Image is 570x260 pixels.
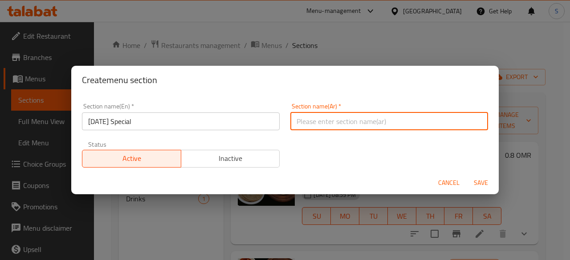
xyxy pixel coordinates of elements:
[82,112,280,130] input: Please enter section name(en)
[181,150,280,168] button: Inactive
[82,73,488,87] h2: Create menu section
[470,177,492,188] span: Save
[290,112,488,130] input: Please enter section name(ar)
[435,175,463,191] button: Cancel
[82,150,181,168] button: Active
[438,177,460,188] span: Cancel
[185,152,277,165] span: Inactive
[86,152,178,165] span: Active
[467,175,495,191] button: Save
